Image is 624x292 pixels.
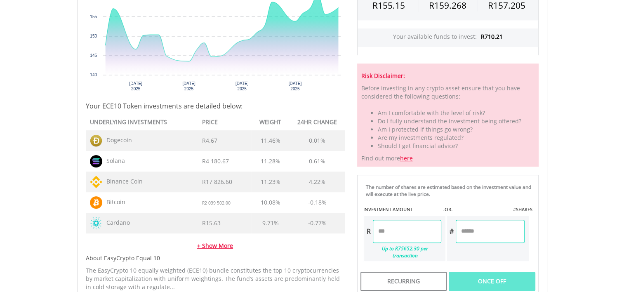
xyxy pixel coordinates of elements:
[251,213,290,233] td: 9.71%
[202,137,217,144] span: R4.67
[290,115,345,130] th: 24HR CHANGE
[251,151,290,172] td: 11.28%
[86,233,345,250] a: + Show More
[86,101,345,111] h4: Your ECE10 Token investments are detailed below:
[366,184,535,198] div: The number of shares are estimated based on the investment value and will execute at the live price.
[90,134,102,147] img: TOKEN.DOGE.png
[361,72,535,80] h5: Risk Disclaimer:
[90,34,97,38] text: 150
[360,272,447,291] div: Recurring
[102,219,130,226] span: Cardano
[513,206,532,213] label: #SHARES
[90,14,97,19] text: 155
[378,117,535,125] li: Do I fully understand the investment being offered?
[235,81,248,91] text: [DATE] 2025
[86,266,345,291] p: The EasyCrypto 10 equally weighted (ECE10) bundle constitutes the top 10 cryptocurrencies by mark...
[90,217,102,229] img: TOKEN.ADA.png
[86,254,345,262] h5: About EasyCrypto Equal 10
[378,109,535,117] li: Am I comfortable with the level of risk?
[90,53,97,58] text: 145
[251,115,290,130] th: WEIGHT
[90,196,102,209] img: TOKEN.BTC.png
[357,64,539,167] div: Find out more
[198,115,251,130] th: PRICE
[364,243,442,261] div: Up to R75652.30 per transaction
[378,125,535,134] li: Am I protected if things go wrong?
[363,206,413,213] label: INVESTMENT AMOUNT
[481,33,503,40] span: R710.21
[202,219,221,227] span: R15.63
[102,136,132,144] span: Dogecoin
[251,130,290,151] td: 11.46%
[129,81,142,91] text: [DATE] 2025
[290,172,345,192] td: 4.22%
[86,115,198,130] th: UNDERLYING INVESTMENTS
[290,130,345,151] td: 0.01%
[400,154,413,162] a: here
[202,157,229,165] span: R4 180.67
[358,28,538,47] div: Your available funds to invest:
[290,151,345,172] td: 0.61%
[202,178,232,186] span: R17 826.60
[102,198,125,206] span: Bitcoin
[251,172,290,192] td: 11.23%
[447,220,456,243] div: #
[202,200,231,206] span: R2 039 502.00
[90,73,97,77] text: 140
[288,81,301,91] text: [DATE] 2025
[449,272,535,291] div: Once Off
[102,177,143,185] span: Binance Coin
[90,176,102,188] img: TOKEN.BNB.png
[378,142,535,150] li: Should I get financial advice?
[182,81,195,91] text: [DATE] 2025
[364,220,373,243] div: R
[361,84,535,101] div: Before investing in any crypto asset ensure that you have considered the following questions:
[102,157,125,165] span: Solana
[290,213,345,233] td: -0.77%
[443,206,452,213] label: -OR-
[251,192,290,213] td: 10.08%
[90,155,102,167] img: TOKEN.SOL.png
[290,192,345,213] td: -0.18%
[378,134,535,142] li: Are my investments regulated?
